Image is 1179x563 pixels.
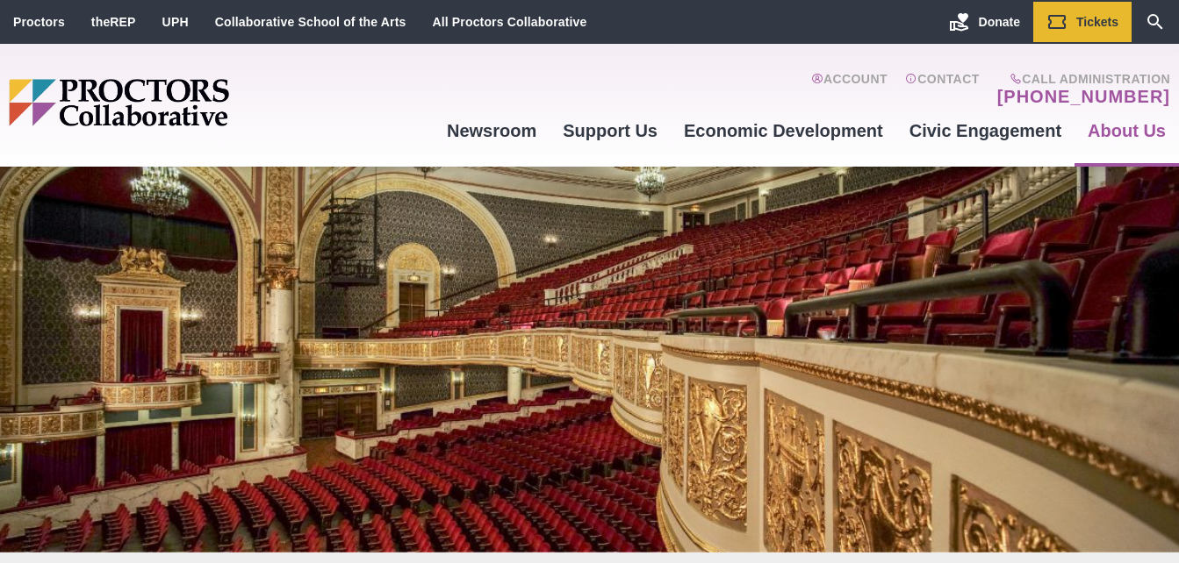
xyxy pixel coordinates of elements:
a: Proctors [13,15,65,29]
a: Account [811,72,888,107]
a: Support Us [550,107,671,154]
img: Proctors logo [9,79,364,126]
a: Collaborative School of the Arts [215,15,406,29]
span: Donate [979,15,1020,29]
a: Donate [936,2,1033,42]
a: Contact [905,72,980,107]
a: About Us [1075,107,1179,154]
a: Tickets [1033,2,1132,42]
a: theREP [91,15,136,29]
a: All Proctors Collaborative [432,15,586,29]
span: Tickets [1076,15,1118,29]
a: Civic Engagement [896,107,1075,154]
a: Search [1132,2,1179,42]
a: Newsroom [434,107,550,154]
a: UPH [162,15,189,29]
a: Economic Development [671,107,896,154]
a: [PHONE_NUMBER] [997,86,1170,107]
span: Call Administration [992,72,1170,86]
